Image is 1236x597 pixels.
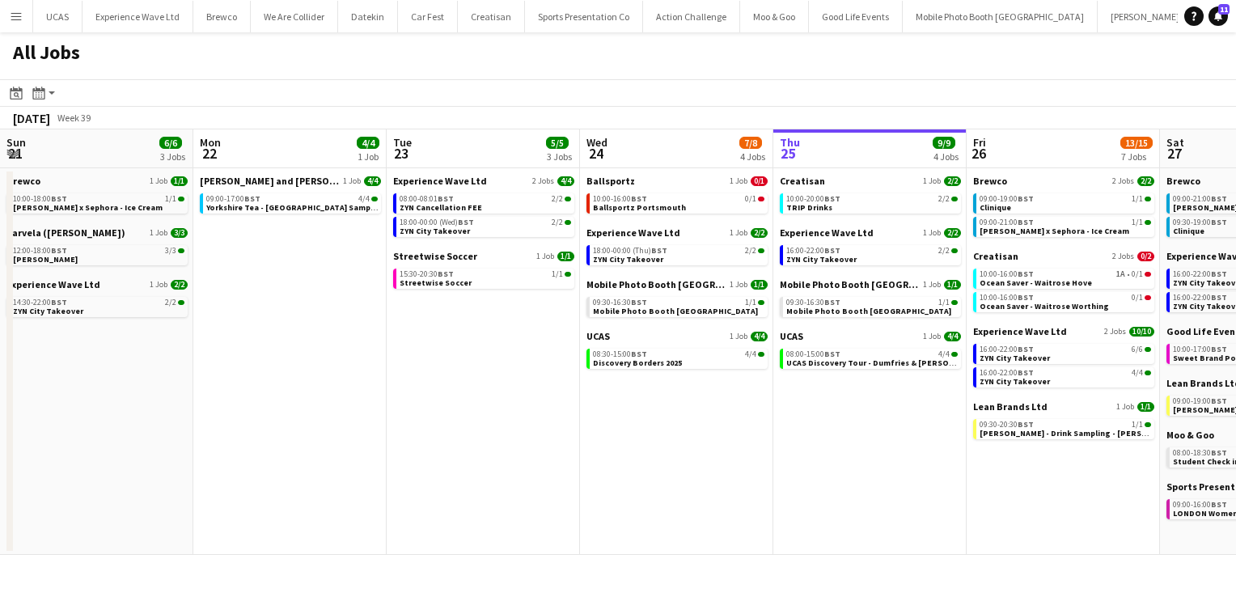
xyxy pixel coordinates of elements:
[751,176,768,186] span: 0/1
[13,110,50,126] div: [DATE]
[631,297,647,307] span: BST
[13,195,67,203] span: 10:00-18:00
[980,218,1034,227] span: 09:00-21:00
[824,349,840,359] span: BST
[1018,193,1034,204] span: BST
[6,135,26,150] span: Sun
[13,298,67,307] span: 14:30-22:00
[6,278,188,290] a: Experience Wave Ltd1 Job2/2
[251,1,338,32] button: We Are Collider
[6,278,100,290] span: Experience Wave Ltd
[1173,270,1227,278] span: 16:00-22:00
[973,400,1048,413] span: Lean Brands Ltd
[745,298,756,307] span: 1/1
[739,137,762,149] span: 7/8
[980,277,1092,288] span: Ocean Saver - Waitrose Hove
[944,280,961,290] span: 1/1
[586,278,726,290] span: Mobile Photo Booth UK
[973,250,1018,262] span: Creatisan
[951,352,958,357] span: 4/4
[740,1,809,32] button: Moo & Goo
[13,254,78,265] span: Kurt Geiger
[400,269,571,287] a: 15:30-20:30BST1/1Streetwise Soccer
[780,227,961,239] a: Experience Wave Ltd1 Job2/2
[178,300,184,305] span: 2/2
[1116,270,1125,278] span: 1A
[1132,218,1143,227] span: 1/1
[651,245,667,256] span: BST
[730,228,747,238] span: 1 Job
[780,175,961,227] div: Creatisan1 Job2/210:00-20:00BST2/2TRIP Drinks
[1121,150,1152,163] div: 7 Jobs
[393,175,487,187] span: Experience Wave Ltd
[6,227,125,239] span: Carvela (Kurt Geiger)
[159,137,182,149] span: 6/6
[824,245,840,256] span: BST
[53,112,94,124] span: Week 39
[780,330,803,342] span: UCAS
[786,202,832,213] span: TRIP Drinks
[4,144,26,163] span: 21
[6,278,188,320] div: Experience Wave Ltd1 Job2/214:30-22:00BST2/2ZYN City Takeover
[33,1,83,32] button: UCAS
[1116,402,1134,412] span: 1 Job
[973,325,1067,337] span: Experience Wave Ltd
[1166,175,1200,187] span: Brewco
[586,278,768,330] div: Mobile Photo Booth [GEOGRAPHIC_DATA]1 Job1/109:30-16:30BST1/1Mobile Photo Booth [GEOGRAPHIC_DATA]
[357,137,379,149] span: 4/4
[980,376,1050,387] span: ZYN City Takeover
[13,245,184,264] a: 12:00-18:00BST3/3[PERSON_NAME]
[1104,327,1126,337] span: 2 Jobs
[1173,397,1227,405] span: 09:00-19:00
[206,195,260,203] span: 09:00-17:00
[1098,1,1193,32] button: [PERSON_NAME]
[780,278,961,290] a: Mobile Photo Booth [GEOGRAPHIC_DATA]1 Job1/1
[1173,449,1227,457] span: 08:00-18:30
[780,278,920,290] span: Mobile Photo Booth UK
[786,349,958,367] a: 08:00-15:00BST4/4UCAS Discovery Tour - Dumfries & [PERSON_NAME]
[631,193,647,204] span: BST
[1211,344,1227,354] span: BST
[552,195,563,203] span: 2/2
[923,280,941,290] span: 1 Job
[83,1,193,32] button: Experience Wave Ltd
[786,297,958,315] a: 09:30-16:30BST1/1Mobile Photo Booth [GEOGRAPHIC_DATA]
[1173,294,1227,302] span: 16:00-22:00
[973,175,1007,187] span: Brewco
[809,1,903,32] button: Good Life Events
[745,195,756,203] span: 0/1
[547,150,572,163] div: 3 Jobs
[6,175,40,187] span: Brewco
[973,175,1154,250] div: Brewco2 Jobs2/209:00-19:00BST1/1Clinique09:00-21:00BST1/1[PERSON_NAME] x Sephora - Ice Cream
[1145,197,1151,201] span: 1/1
[1018,269,1034,279] span: BST
[586,330,768,342] a: UCAS1 Job4/4
[400,270,454,278] span: 15:30-20:30
[786,193,958,212] a: 10:00-20:00BST2/2TRIP Drinks
[338,1,398,32] button: Datekin
[980,195,1034,203] span: 09:00-19:00
[393,175,574,187] a: Experience Wave Ltd2 Jobs4/4
[980,367,1151,386] a: 16:00-22:00BST4/4ZYN City Takeover
[565,272,571,277] span: 1/1
[1145,295,1151,300] span: 0/1
[1211,447,1227,458] span: BST
[13,193,184,212] a: 10:00-18:00BST1/1[PERSON_NAME] x Sephora - Ice Cream
[1211,269,1227,279] span: BST
[923,332,941,341] span: 1 Job
[160,150,185,163] div: 3 Jobs
[780,135,800,150] span: Thu
[973,175,1154,187] a: Brewco2 Jobs2/2
[150,228,167,238] span: 1 Job
[780,227,874,239] span: Experience Wave Ltd
[973,135,986,150] span: Fri
[171,280,188,290] span: 2/2
[980,353,1050,363] span: ZYN City Takeover
[780,175,961,187] a: Creatisan1 Job2/2
[1137,402,1154,412] span: 1/1
[593,245,764,264] a: 18:00-00:00 (Thu)BST2/2ZYN City Takeover
[951,248,958,253] span: 2/2
[758,300,764,305] span: 1/1
[586,227,768,239] a: Experience Wave Ltd1 Job2/2
[51,193,67,204] span: BST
